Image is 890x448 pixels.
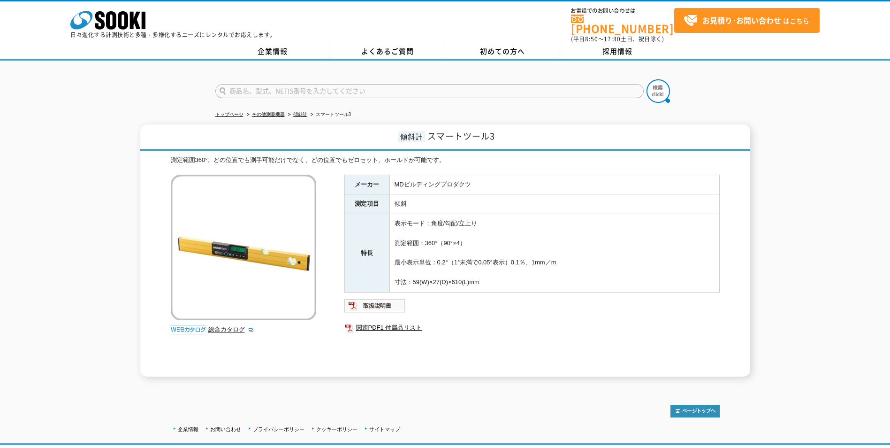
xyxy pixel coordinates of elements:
a: 傾斜計 [293,112,307,117]
a: よくあるご質問 [330,45,445,59]
img: btn_search.png [647,79,670,103]
span: (平日 ～ 土日、祝日除く) [571,35,664,43]
span: 17:30 [604,35,621,43]
a: その他測量機器 [252,112,285,117]
strong: お見積り･お問い合わせ [702,15,781,26]
th: メーカー [344,175,389,194]
a: お見積り･お問い合わせはこちら [674,8,820,33]
a: 関連PDF1 付属品リスト [344,322,720,334]
a: 初めての方へ [445,45,560,59]
a: プライバシーポリシー [253,426,304,432]
input: 商品名、型式、NETIS番号を入力してください [215,84,644,98]
img: スマートツール3 [171,175,316,320]
a: 取扱説明書 [344,304,406,311]
span: お電話でのお問い合わせは [571,8,674,14]
img: トップページへ [670,405,720,417]
img: 取扱説明書 [344,298,406,313]
td: 傾斜 [389,194,719,214]
a: [PHONE_NUMBER] [571,15,674,34]
a: クッキーポリシー [316,426,358,432]
span: 8:50 [585,35,598,43]
a: 企業情報 [178,426,198,432]
li: スマートツール3 [309,110,351,120]
td: 表示モード：角度/勾配/立上り 測定範囲：360°（90°×4） 最小表示単位：0.2°（1°未満で0.05°表示）0.1％、1mm／m 寸法：59(W)×27(D)×610(L)mm [389,214,719,293]
a: お問い合わせ [210,426,241,432]
p: 日々進化する計測技術と多種・多様化するニーズにレンタルでお応えします。 [70,32,276,38]
span: スマートツール3 [427,130,495,142]
td: MDビルディングプロダクツ [389,175,719,194]
div: 測定範囲360°。どの位置でも測手可能だけでなく、どの位置でもゼロセット、ホールドが可能です。 [171,155,720,165]
a: サイトマップ [369,426,400,432]
span: はこちら [684,14,809,28]
span: 初めての方へ [480,46,525,56]
th: 測定項目 [344,194,389,214]
img: webカタログ [171,325,206,334]
a: 採用情報 [560,45,675,59]
a: トップページ [215,112,243,117]
th: 特長 [344,214,389,293]
span: 傾斜計 [398,131,425,142]
a: 企業情報 [215,45,330,59]
a: 総合カタログ [208,326,254,333]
